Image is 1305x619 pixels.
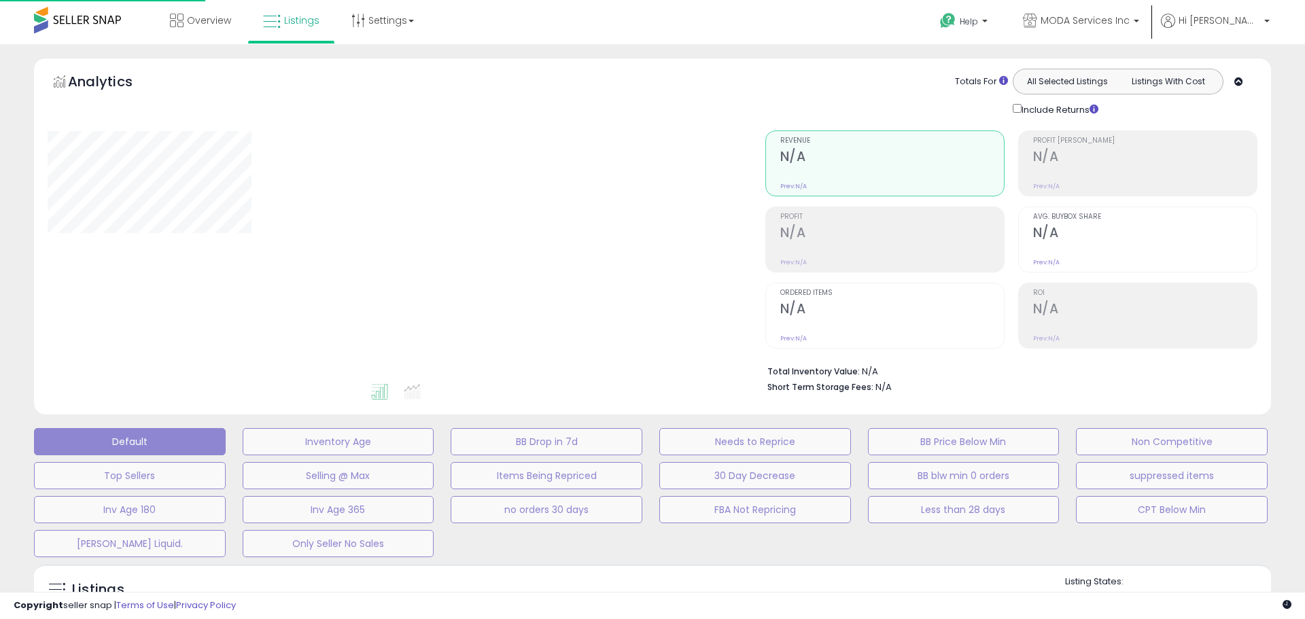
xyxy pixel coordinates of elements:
[780,334,807,342] small: Prev: N/A
[767,381,873,393] b: Short Term Storage Fees:
[780,225,1004,243] h2: N/A
[14,599,63,612] strong: Copyright
[868,496,1060,523] button: Less than 28 days
[1117,73,1219,90] button: Listings With Cost
[451,428,642,455] button: BB Drop in 7d
[243,530,434,557] button: Only Seller No Sales
[14,599,236,612] div: seller snap | |
[780,301,1004,319] h2: N/A
[243,496,434,523] button: Inv Age 365
[1017,73,1118,90] button: All Selected Listings
[187,14,231,27] span: Overview
[34,530,226,557] button: [PERSON_NAME] Liquid.
[1076,462,1268,489] button: suppressed items
[451,496,642,523] button: no orders 30 days
[34,428,226,455] button: Default
[929,2,1001,44] a: Help
[875,381,892,393] span: N/A
[939,12,956,29] i: Get Help
[1033,258,1060,266] small: Prev: N/A
[659,428,851,455] button: Needs to Reprice
[1033,149,1257,167] h2: N/A
[243,428,434,455] button: Inventory Age
[767,366,860,377] b: Total Inventory Value:
[780,149,1004,167] h2: N/A
[1033,137,1257,145] span: Profit [PERSON_NAME]
[284,14,319,27] span: Listings
[767,362,1247,378] li: N/A
[1003,101,1115,117] div: Include Returns
[1179,14,1260,27] span: Hi [PERSON_NAME]
[451,462,642,489] button: Items Being Repriced
[1041,14,1130,27] span: MODA Services Inc
[868,428,1060,455] button: BB Price Below Min
[243,462,434,489] button: Selling @ Max
[68,72,159,94] h5: Analytics
[659,496,851,523] button: FBA Not Repricing
[1076,496,1268,523] button: CPT Below Min
[1033,301,1257,319] h2: N/A
[34,462,226,489] button: Top Sellers
[780,258,807,266] small: Prev: N/A
[1033,213,1257,221] span: Avg. Buybox Share
[34,496,226,523] button: Inv Age 180
[955,75,1008,88] div: Totals For
[1076,428,1268,455] button: Non Competitive
[659,462,851,489] button: 30 Day Decrease
[1033,225,1257,243] h2: N/A
[1161,14,1270,44] a: Hi [PERSON_NAME]
[780,213,1004,221] span: Profit
[960,16,978,27] span: Help
[868,462,1060,489] button: BB blw min 0 orders
[1033,289,1257,297] span: ROI
[780,137,1004,145] span: Revenue
[780,182,807,190] small: Prev: N/A
[1033,182,1060,190] small: Prev: N/A
[1033,334,1060,342] small: Prev: N/A
[780,289,1004,297] span: Ordered Items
